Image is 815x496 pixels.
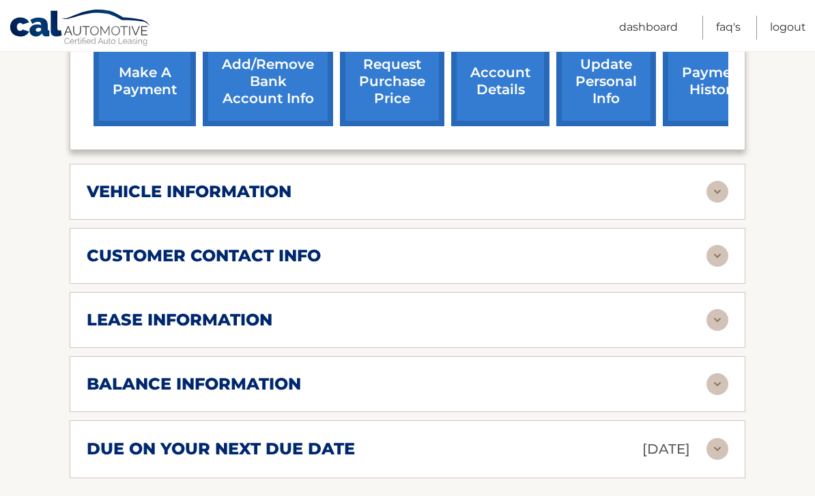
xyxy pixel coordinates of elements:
[770,16,806,40] a: Logout
[87,246,321,266] h2: customer contact info
[706,181,728,203] img: accordion-rest.svg
[706,373,728,395] img: accordion-rest.svg
[663,37,765,126] a: payment history
[203,37,333,126] a: Add/Remove bank account info
[87,181,291,202] h2: vehicle information
[340,37,444,126] a: request purchase price
[556,37,656,126] a: update personal info
[9,9,152,48] a: Cal Automotive
[87,374,301,394] h2: balance information
[706,245,728,267] img: accordion-rest.svg
[94,37,196,126] a: make a payment
[706,309,728,331] img: accordion-rest.svg
[706,438,728,460] img: accordion-rest.svg
[87,439,355,459] h2: due on your next due date
[619,16,678,40] a: Dashboard
[642,437,690,461] p: [DATE]
[87,310,272,330] h2: lease information
[451,37,549,126] a: account details
[716,16,741,40] a: FAQ's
